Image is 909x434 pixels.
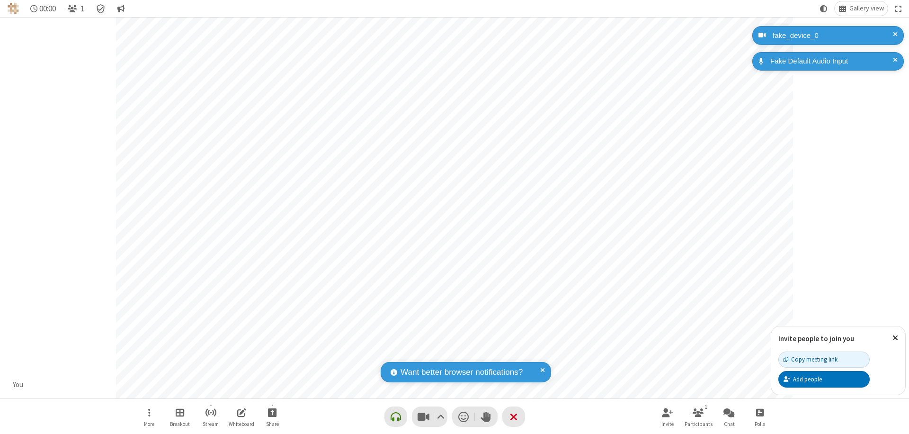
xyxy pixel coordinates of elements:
[475,407,498,427] button: Raise hand
[412,407,447,427] button: Stop video (⌘+Shift+V)
[452,407,475,427] button: Send a reaction
[849,5,884,12] span: Gallery view
[80,4,84,13] span: 1
[891,1,906,16] button: Fullscreen
[227,403,256,430] button: Open shared whiteboard
[9,380,27,390] div: You
[835,1,888,16] button: Change layout
[144,421,154,427] span: More
[661,421,674,427] span: Invite
[92,1,110,16] div: Meeting details Encryption enabled
[434,407,447,427] button: Video setting
[767,56,897,67] div: Fake Default Audio Input
[27,1,60,16] div: Timer
[196,403,225,430] button: Start streaming
[266,421,279,427] span: Share
[401,366,523,379] span: Want better browser notifications?
[702,403,710,411] div: 1
[135,403,163,430] button: Open menu
[784,355,838,364] div: Copy meeting link
[229,421,254,427] span: Whiteboard
[885,326,905,350] button: Close popover
[203,421,219,427] span: Stream
[166,403,194,430] button: Manage Breakout Rooms
[755,421,765,427] span: Polls
[39,4,56,13] span: 00:00
[778,371,870,387] button: Add people
[769,30,897,41] div: fake_device_0
[170,421,190,427] span: Breakout
[724,421,735,427] span: Chat
[684,403,713,430] button: Open participant list
[778,334,854,343] label: Invite people to join you
[502,407,525,427] button: End or leave meeting
[63,1,88,16] button: Open participant list
[778,352,870,368] button: Copy meeting link
[384,407,407,427] button: Connect your audio
[653,403,682,430] button: Invite participants (⌘+Shift+I)
[746,403,774,430] button: Open poll
[816,1,831,16] button: Using system theme
[715,403,743,430] button: Open chat
[685,421,713,427] span: Participants
[258,403,286,430] button: Start sharing
[113,1,128,16] button: Conversation
[8,3,19,14] img: QA Selenium DO NOT DELETE OR CHANGE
